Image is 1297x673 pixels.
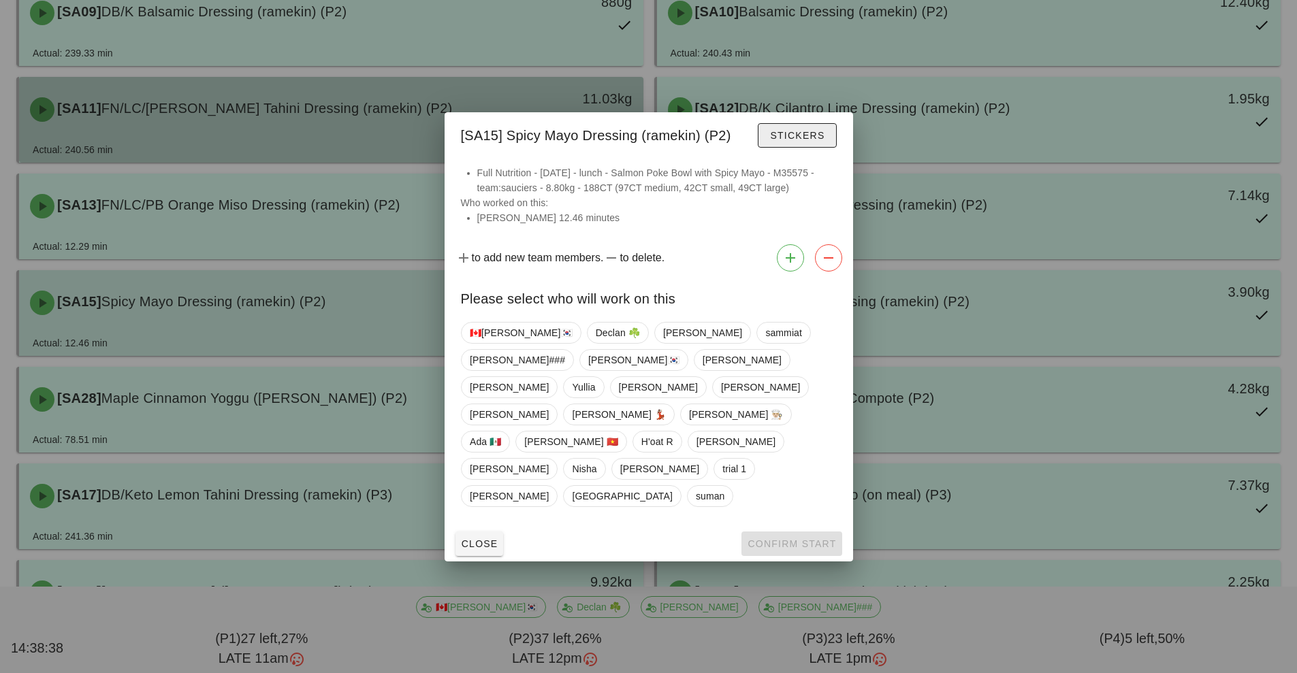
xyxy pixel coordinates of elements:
[765,323,802,343] span: sammiat
[477,165,837,195] li: Full Nutrition - [DATE] - lunch - Salmon Poke Bowl with Spicy Mayo - M35575 - team:sauciers - 8.8...
[620,459,699,479] span: [PERSON_NAME]
[445,112,853,154] div: [SA15] Spicy Mayo Dressing (ramekin) (P2)
[445,277,853,316] div: Please select who will work on this
[702,350,781,370] span: [PERSON_NAME]
[470,459,549,479] span: [PERSON_NAME]
[688,404,782,425] span: [PERSON_NAME] 👨🏼‍🍳
[470,404,549,425] span: [PERSON_NAME]
[572,404,666,425] span: [PERSON_NAME] 💃🏽
[524,431,618,452] span: [PERSON_NAME] 🇻🇳
[641,431,673,452] span: H'oat R
[588,350,679,370] span: [PERSON_NAME]🇰🇷
[445,239,853,277] div: to add new team members. to delete.
[445,165,853,239] div: Who worked on this:
[572,486,672,506] span: [GEOGRAPHIC_DATA]
[572,459,596,479] span: Nisha
[720,377,799,397] span: [PERSON_NAME]
[572,377,595,397] span: Yullia
[470,486,549,506] span: [PERSON_NAME]
[758,123,836,148] button: Stickers
[455,531,504,556] button: Close
[662,323,741,343] span: [PERSON_NAME]
[722,459,746,479] span: trial 1
[769,130,824,141] span: Stickers
[470,350,565,370] span: [PERSON_NAME]###
[461,538,498,549] span: Close
[470,377,549,397] span: [PERSON_NAME]
[696,431,775,452] span: [PERSON_NAME]
[695,486,724,506] span: suman
[477,210,837,225] li: [PERSON_NAME] 12.46 minutes
[470,431,501,452] span: Ada 🇲🇽
[618,377,697,397] span: [PERSON_NAME]
[470,323,573,343] span: 🇨🇦[PERSON_NAME]🇰🇷
[595,323,639,343] span: Declan ☘️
